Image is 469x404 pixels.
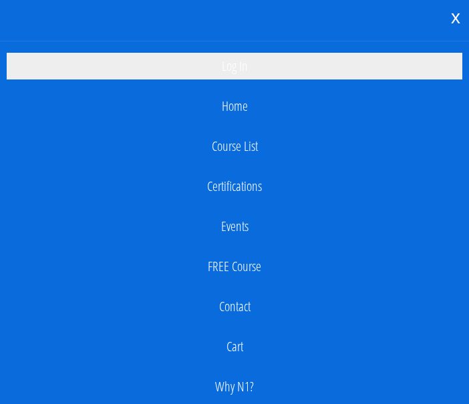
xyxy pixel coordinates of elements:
a: Contact [7,293,462,320]
a: Course List [7,133,462,160]
a: Cart [7,333,462,360]
a: Events [7,213,462,240]
a: Why N1? [7,373,462,400]
a: Home [7,93,462,120]
a: Log In [7,53,462,79]
a: Certifications [7,173,462,200]
a: FREE Course [7,253,462,280]
div: x [442,3,469,31]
